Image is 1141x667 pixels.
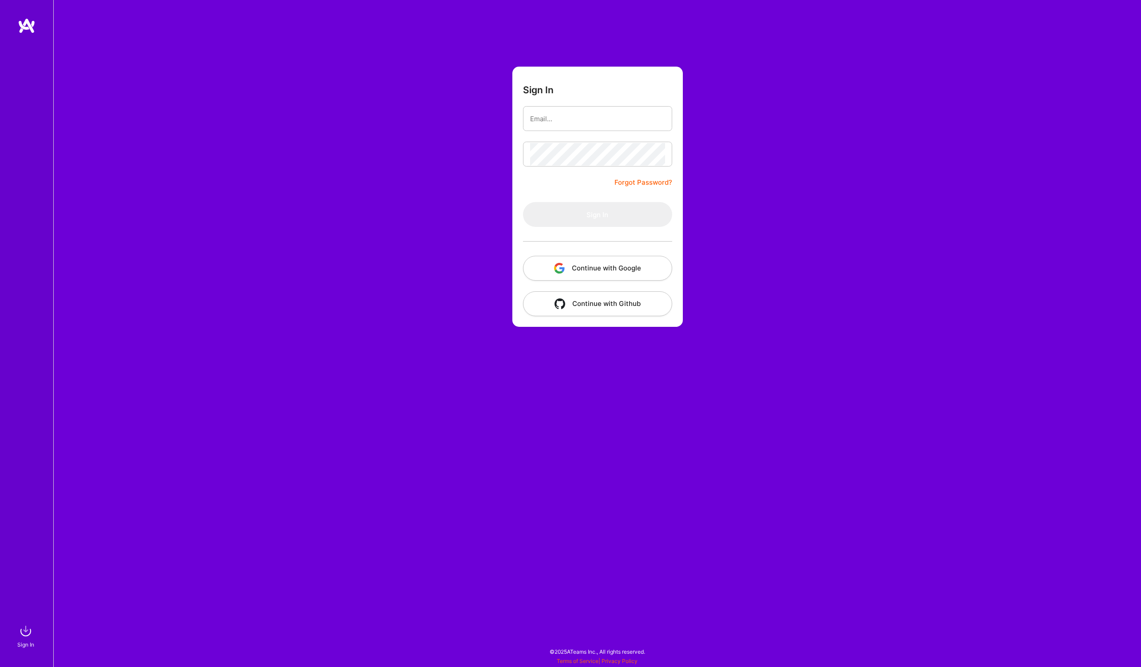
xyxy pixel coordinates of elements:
[555,298,565,309] img: icon
[523,84,554,95] h3: Sign In
[523,291,672,316] button: Continue with Github
[18,18,36,34] img: logo
[554,263,565,274] img: icon
[523,202,672,227] button: Sign In
[523,256,672,281] button: Continue with Google
[19,622,35,649] a: sign inSign In
[17,640,34,649] div: Sign In
[602,658,638,664] a: Privacy Policy
[17,622,35,640] img: sign in
[614,177,672,188] a: Forgot Password?
[557,658,598,664] a: Terms of Service
[53,640,1141,663] div: © 2025 ATeams Inc., All rights reserved.
[557,658,638,664] span: |
[530,107,665,130] input: Email...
